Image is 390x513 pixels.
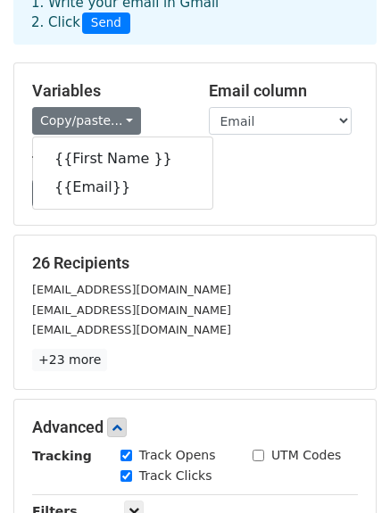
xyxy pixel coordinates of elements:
small: [EMAIL_ADDRESS][DOMAIN_NAME] [32,283,231,296]
small: [EMAIL_ADDRESS][DOMAIN_NAME] [32,303,231,317]
label: Track Opens [139,446,216,465]
a: +23 more [32,349,107,371]
h5: Variables [32,81,182,101]
span: Send [82,12,130,34]
strong: Tracking [32,449,92,463]
a: {{First Name }} [33,145,212,173]
label: Track Clicks [139,467,212,485]
label: UTM Codes [271,446,341,465]
h5: 26 Recipients [32,253,358,273]
a: Copy/paste... [32,107,141,135]
h5: Email column [209,81,359,101]
a: {{Email}} [33,173,212,202]
small: [EMAIL_ADDRESS][DOMAIN_NAME] [32,323,231,336]
h5: Advanced [32,418,358,437]
iframe: Chat Widget [301,427,390,513]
